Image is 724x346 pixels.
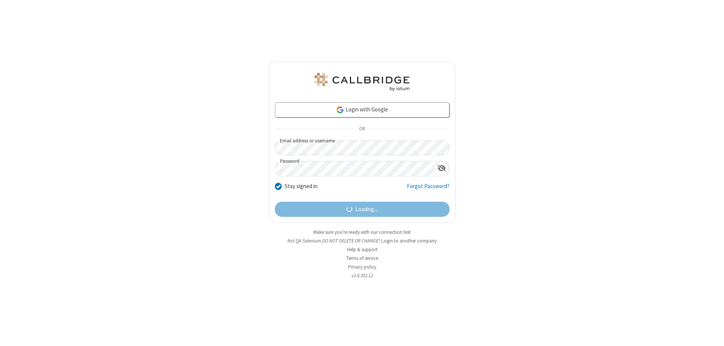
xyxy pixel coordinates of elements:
a: Forgot Password? [407,182,449,196]
a: Terms of service [346,255,378,261]
img: QA Selenium DO NOT DELETE OR CHANGE [313,73,411,91]
button: Login to another company [381,237,437,244]
span: OR [356,124,368,134]
a: Make sure you're ready with our connection test [313,229,411,235]
input: Email address or username [275,141,449,155]
li: v2.6.352.12 [269,272,456,279]
a: Help & support [347,246,377,253]
img: google-icon.png [336,106,344,114]
input: Password [275,161,434,176]
label: Stay signed in [285,182,318,191]
a: Login with Google [275,102,449,117]
li: Not QA Selenium DO NOT DELETE OR CHANGE? [269,237,456,244]
span: Loading... [355,205,377,214]
button: Loading... [275,202,449,217]
div: Show password [434,161,449,175]
iframe: Chat [705,326,718,341]
a: Privacy policy [348,264,376,270]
